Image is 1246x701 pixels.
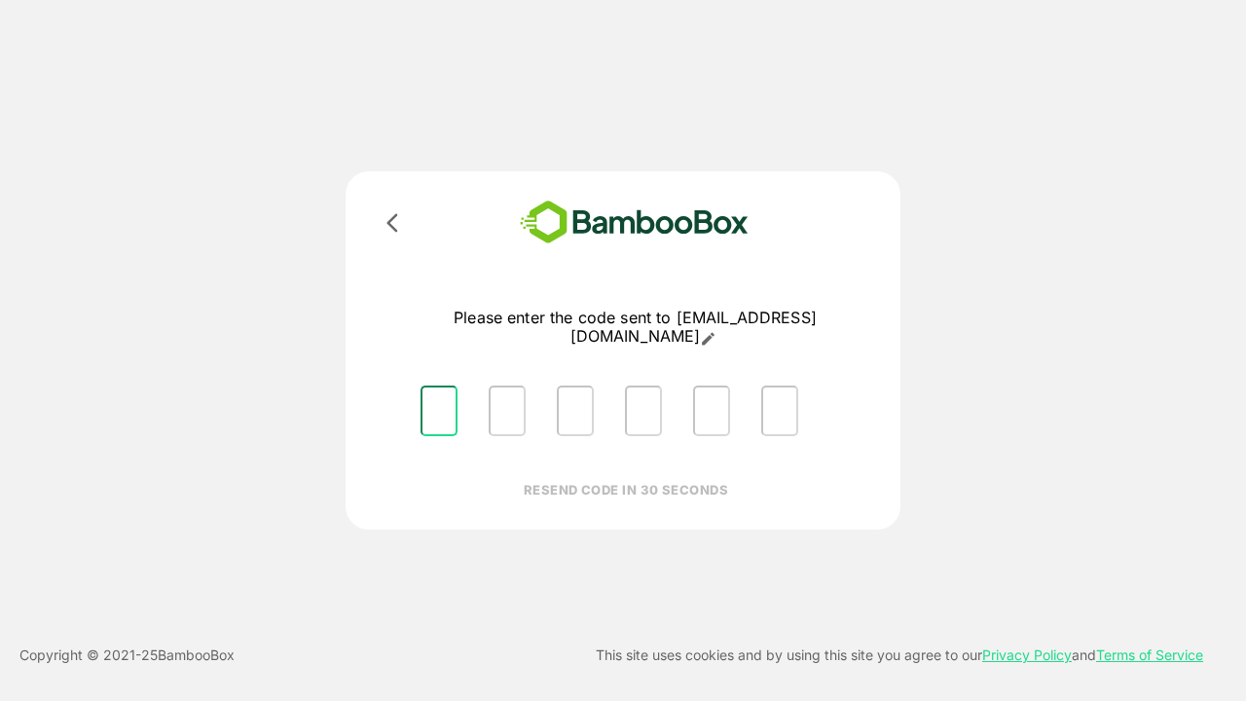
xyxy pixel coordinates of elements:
img: bamboobox [492,195,777,250]
p: Please enter the code sent to [EMAIL_ADDRESS][DOMAIN_NAME] [405,309,865,347]
input: Please enter OTP character 6 [761,386,798,436]
input: Please enter OTP character 2 [489,386,526,436]
a: Terms of Service [1096,646,1203,663]
input: Please enter OTP character 4 [625,386,662,436]
a: Privacy Policy [982,646,1072,663]
p: Copyright © 2021- 25 BambooBox [19,644,235,667]
input: Please enter OTP character 1 [421,386,458,436]
input: Please enter OTP character 5 [693,386,730,436]
input: Please enter OTP character 3 [557,386,594,436]
p: This site uses cookies and by using this site you agree to our and [596,644,1203,667]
